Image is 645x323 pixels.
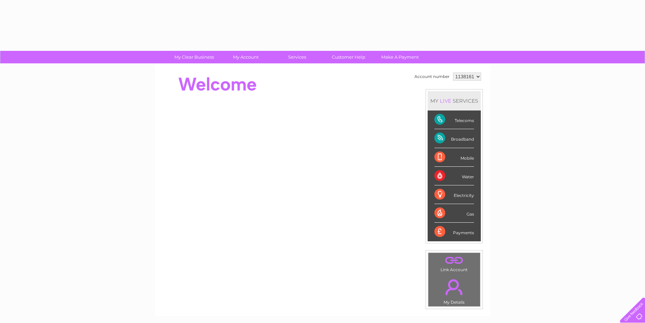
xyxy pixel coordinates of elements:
div: LIVE [438,98,453,104]
div: Mobile [434,148,474,167]
div: Electricity [434,185,474,204]
a: . [430,275,478,299]
a: My Clear Business [166,51,222,63]
td: Link Account [428,253,480,274]
div: Water [434,167,474,185]
td: Account number [413,71,451,82]
a: . [430,255,478,266]
div: MY SERVICES [428,91,481,110]
div: Payments [434,223,474,241]
a: Services [269,51,325,63]
div: Telecoms [434,110,474,129]
a: Customer Help [321,51,377,63]
td: My Details [428,274,480,307]
a: My Account [218,51,274,63]
a: Make A Payment [372,51,428,63]
div: Broadband [434,129,474,148]
div: Gas [434,204,474,223]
